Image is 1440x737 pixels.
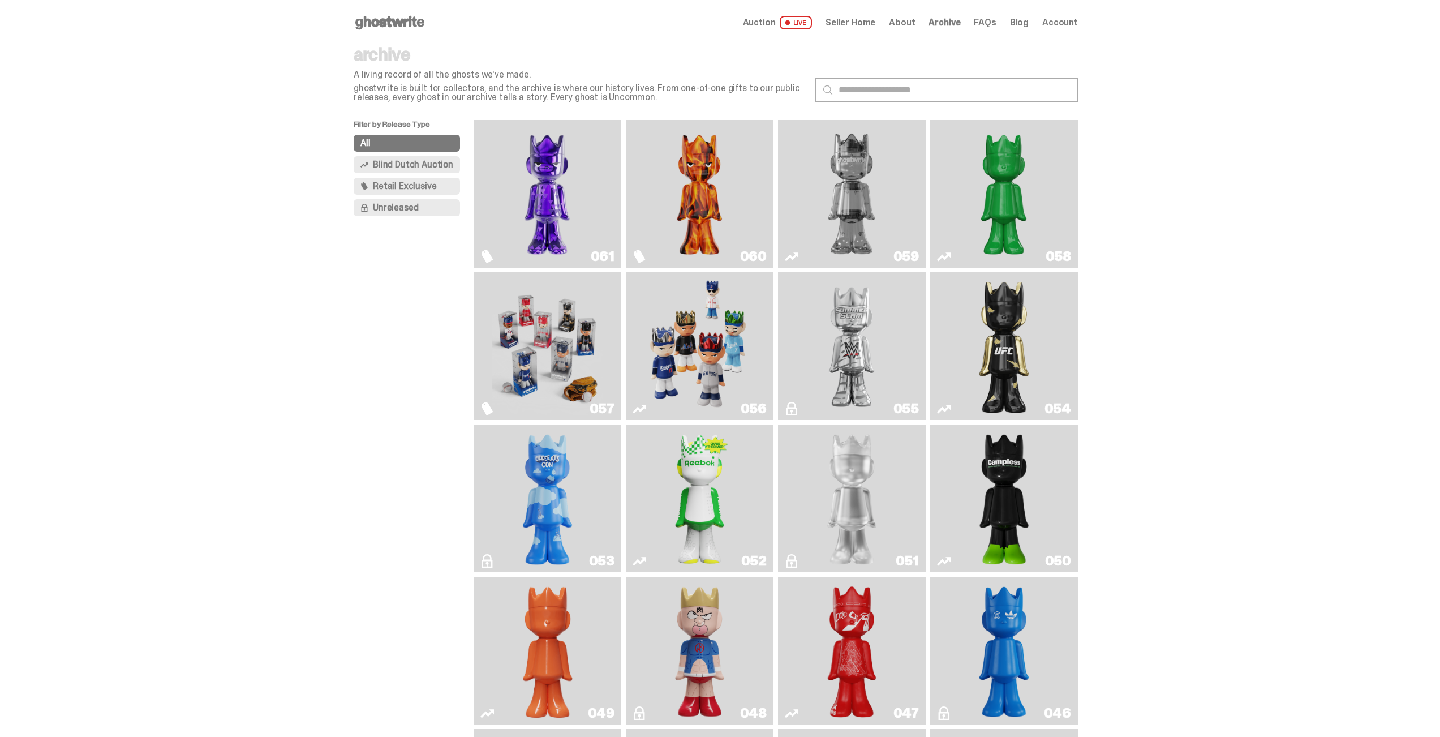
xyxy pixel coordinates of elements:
[780,16,812,29] span: LIVE
[354,120,474,135] p: Filter by Release Type
[480,125,614,263] a: Fantasy
[948,125,1059,263] img: Schrödinger's ghost: Sunday Green
[373,203,418,212] span: Unreleased
[893,250,919,263] div: 059
[492,277,603,415] img: Game Face (2025)
[785,125,919,263] a: Two
[822,429,882,568] img: LLLoyalty
[937,581,1071,720] a: ComplexCon HK
[373,160,453,169] span: Blind Dutch Auction
[889,18,915,27] a: About
[937,277,1071,415] a: Ruby
[893,706,919,720] div: 047
[822,581,882,720] img: Skip
[354,199,460,216] button: Unreleased
[633,581,767,720] a: Kinnikuman
[1045,554,1071,568] div: 050
[354,70,806,79] p: A living record of all the ghosts we've made.
[1046,250,1071,263] div: 058
[373,182,436,191] span: Retail Exclusive
[480,429,614,568] a: ghooooost
[785,429,919,568] a: LLLoyalty
[354,156,460,173] button: Blind Dutch Auction
[743,18,776,27] span: Auction
[633,125,767,263] a: Always On Fire
[354,178,460,195] button: Retail Exclusive
[354,45,806,63] p: archive
[937,429,1071,568] a: Campless
[893,402,919,415] div: 055
[590,402,614,415] div: 057
[937,125,1071,263] a: Schrödinger's ghost: Sunday Green
[492,125,603,263] img: Fantasy
[1010,18,1029,27] a: Blog
[741,554,767,568] div: 052
[743,16,812,29] a: Auction LIVE
[518,581,578,720] img: Schrödinger's ghost: Orange Vibe
[1044,706,1071,720] div: 046
[633,429,767,568] a: Court Victory
[354,135,460,152] button: All
[974,581,1034,720] img: ComplexCon HK
[480,277,614,415] a: Game Face (2025)
[518,429,578,568] img: ghooooost
[591,250,614,263] div: 061
[896,554,919,568] div: 051
[670,581,730,720] img: Kinnikuman
[360,139,371,148] span: All
[785,581,919,720] a: Skip
[741,402,767,415] div: 056
[588,706,614,720] div: 049
[740,250,767,263] div: 060
[929,18,960,27] a: Archive
[670,429,730,568] img: Court Victory
[796,277,907,415] img: I Was There SummerSlam
[480,581,614,720] a: Schrödinger's ghost: Orange Vibe
[1044,402,1071,415] div: 054
[974,18,996,27] a: FAQs
[974,277,1034,415] img: Ruby
[589,554,614,568] div: 053
[644,125,755,263] img: Always On Fire
[740,706,767,720] div: 048
[1042,18,1078,27] a: Account
[974,429,1034,568] img: Campless
[796,125,907,263] img: Two
[644,277,755,415] img: Game Face (2025)
[354,84,806,102] p: ghostwrite is built for collectors, and the archive is where our history lives. From one-of-one g...
[785,277,919,415] a: I Was There SummerSlam
[633,277,767,415] a: Game Face (2025)
[826,18,875,27] a: Seller Home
